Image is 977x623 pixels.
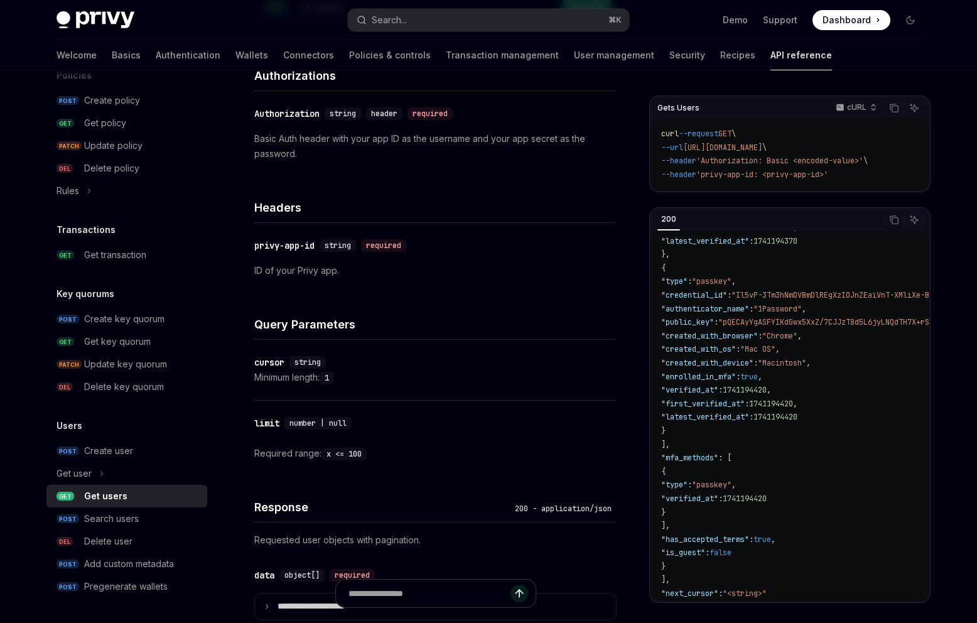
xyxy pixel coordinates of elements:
a: GETGet policy [46,112,207,134]
div: Update policy [84,138,143,153]
span: "next_cursor" [661,588,718,599]
a: Wallets [235,40,268,70]
a: POSTCreate policy [46,89,207,112]
span: 1741194420 [723,385,767,395]
a: POSTCreate key quorum [46,308,207,330]
span: { [661,467,666,477]
span: "verified_at" [661,385,718,395]
div: Update key quorum [84,357,167,372]
span: : [718,588,723,599]
span: --url [661,143,683,153]
h4: Query Parameters [254,316,617,333]
a: Transaction management [446,40,559,70]
a: DELDelete key quorum [46,376,207,398]
span: } [661,561,666,572]
a: User management [574,40,654,70]
div: Get transaction [84,247,146,263]
span: "public_key" [661,317,714,327]
span: , [731,276,736,286]
span: : [718,385,723,395]
span: string [294,357,321,367]
span: : [736,344,740,354]
h5: Users [57,418,82,433]
div: Create user [84,443,133,458]
div: limit [254,417,279,430]
span: : [ [718,453,731,463]
span: : [705,548,710,558]
div: Get policy [84,116,126,131]
span: Gets Users [657,103,699,113]
a: Authentication [156,40,220,70]
span: --header [661,170,696,180]
span: : [749,236,753,246]
span: ⌘ K [608,15,622,25]
div: Create key quorum [84,311,165,327]
h4: Authorizations [254,67,617,84]
a: POSTCreate user [46,440,207,462]
span: , [758,372,762,382]
button: Toggle dark mode [900,10,920,30]
span: , [731,480,736,490]
button: Toggle Get user section [46,462,207,485]
div: data [254,569,274,582]
span: , [775,344,780,354]
div: required [361,239,406,252]
span: \ [863,156,868,166]
button: Send message [510,585,528,602]
div: 200 - application/json [510,502,617,515]
span: "created_with_device" [661,358,753,368]
button: Copy the contents from the code block [886,100,902,116]
div: Delete user [84,534,132,549]
span: ], [661,440,670,450]
span: , [797,331,802,341]
span: "Mac OS" [740,344,775,354]
span: 'privy-app-id: <privy-app-id>' [696,170,828,180]
a: DELDelete policy [46,157,207,180]
div: Add custom metadata [84,556,174,572]
a: Security [669,40,705,70]
span: : [745,399,749,409]
span: Dashboard [823,14,871,26]
a: API reference [770,40,832,70]
span: GET [57,251,74,260]
span: , [771,534,775,544]
a: DELDelete user [46,530,207,553]
span: : [753,358,758,368]
div: required [408,107,453,120]
span: "mfa_methods" [661,453,718,463]
input: Ask a question... [348,580,510,607]
span: : [688,480,692,490]
span: header [371,109,397,119]
span: "type" [661,276,688,286]
span: "created_with_os" [661,344,736,354]
div: Get key quorum [84,334,151,349]
a: Demo [723,14,748,26]
span: "is_guest" [661,548,705,558]
span: : [688,276,692,286]
span: "Macintosh" [758,358,806,368]
a: POSTAdd custom metadata [46,553,207,575]
span: GET [57,492,74,501]
span: true [753,534,771,544]
h4: Response [254,499,510,516]
span: PATCH [57,141,82,151]
span: DEL [57,164,73,173]
a: GETGet users [46,485,207,507]
span: --header [661,156,696,166]
span: , [806,358,811,368]
span: ], [661,575,670,585]
a: PATCHUpdate policy [46,134,207,157]
span: ], [661,521,670,531]
div: Search... [372,13,407,28]
p: ID of your Privy app. [254,263,617,278]
button: Open search [348,9,629,31]
span: 'Authorization: Basic <encoded-value>' [696,156,863,166]
span: "latest_verified_at" [661,412,749,422]
a: POSTSearch users [46,507,207,530]
a: PATCHUpdate key quorum [46,353,207,376]
a: GETGet transaction [46,244,207,266]
span: "<string>" [723,588,767,599]
span: : [758,331,762,341]
div: Get users [84,489,127,504]
a: Policies & controls [349,40,431,70]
